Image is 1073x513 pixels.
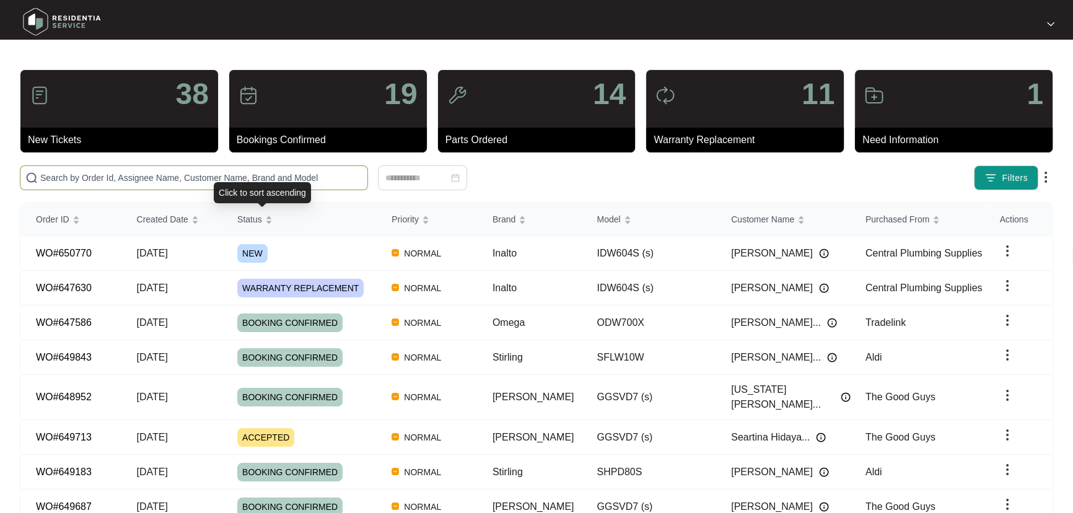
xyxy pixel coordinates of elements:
[399,246,446,261] span: NORMAL
[493,352,523,362] span: Stirling
[865,467,882,477] span: Aldi
[582,340,716,375] td: SFLW10W
[865,283,983,293] span: Central Plumbing Supplies
[28,133,218,147] p: New Tickets
[865,213,929,226] span: Purchased From
[122,203,223,236] th: Created Date
[1038,170,1053,185] img: dropdown arrow
[399,350,446,365] span: NORMAL
[137,432,168,442] span: [DATE]
[731,430,810,445] span: Seartina Hidaya...
[1000,313,1015,328] img: dropdown arrow
[392,249,399,256] img: Vercel Logo
[819,467,829,477] img: Info icon
[865,352,882,362] span: Aldi
[802,79,834,109] p: 11
[731,350,821,365] span: [PERSON_NAME]...
[493,213,515,226] span: Brand
[399,390,446,405] span: NORMAL
[137,317,168,328] span: [DATE]
[25,172,38,184] img: search-icon
[1000,348,1015,362] img: dropdown arrow
[222,203,377,236] th: Status
[731,315,821,330] span: [PERSON_NAME]...
[493,467,523,477] span: Stirling
[36,317,92,328] a: WO#647586
[582,203,716,236] th: Model
[654,133,844,147] p: Warranty Replacement
[237,463,343,481] span: BOOKING CONFIRMED
[30,85,50,105] img: icon
[36,248,92,258] a: WO#650770
[392,213,419,226] span: Priority
[865,501,935,512] span: The Good Guys
[137,392,168,402] span: [DATE]
[237,348,343,367] span: BOOKING CONFIRMED
[851,203,985,236] th: Purchased From
[137,213,188,226] span: Created Date
[1000,427,1015,442] img: dropdown arrow
[716,203,851,236] th: Customer Name
[493,432,574,442] span: [PERSON_NAME]
[36,283,92,293] a: WO#647630
[865,392,935,402] span: The Good Guys
[384,79,417,109] p: 19
[137,467,168,477] span: [DATE]
[582,375,716,420] td: GGSVD7 (s)
[175,79,208,109] p: 38
[493,248,517,258] span: Inalto
[237,133,427,147] p: Bookings Confirmed
[237,213,262,226] span: Status
[841,392,851,402] img: Info icon
[827,318,837,328] img: Info icon
[377,203,478,236] th: Priority
[214,182,311,203] div: Click to sort ascending
[237,428,294,447] span: ACCEPTED
[40,171,362,185] input: Search by Order Id, Assignee Name, Customer Name, Brand and Model
[19,3,105,40] img: residentia service logo
[593,79,626,109] p: 14
[819,248,829,258] img: Info icon
[655,85,675,105] img: icon
[1000,278,1015,293] img: dropdown arrow
[1027,79,1043,109] p: 1
[865,248,983,258] span: Central Plumbing Supplies
[864,85,884,105] img: icon
[1000,497,1015,512] img: dropdown arrow
[1000,388,1015,403] img: dropdown arrow
[582,271,716,305] td: IDW604S (s)
[36,392,92,402] a: WO#648952
[36,352,92,362] a: WO#649843
[237,279,364,297] span: WARRANTY REPLACEMENT
[137,352,168,362] span: [DATE]
[1047,21,1054,27] img: dropdown arrow
[36,213,69,226] span: Order ID
[1000,462,1015,477] img: dropdown arrow
[582,455,716,489] td: SHPD80S
[865,432,935,442] span: The Good Guys
[392,468,399,475] img: Vercel Logo
[816,432,826,442] img: Info icon
[392,393,399,400] img: Vercel Logo
[731,465,813,480] span: [PERSON_NAME]
[392,318,399,326] img: Vercel Logo
[597,213,620,226] span: Model
[582,236,716,271] td: IDW604S (s)
[582,305,716,340] td: ODW700X
[137,248,168,258] span: [DATE]
[137,283,168,293] span: [DATE]
[392,433,399,441] img: Vercel Logo
[1000,243,1015,258] img: dropdown arrow
[237,388,343,406] span: BOOKING CONFIRMED
[827,353,837,362] img: Info icon
[819,502,829,512] img: Info icon
[582,420,716,455] td: GGSVD7 (s)
[239,85,258,105] img: icon
[137,501,168,512] span: [DATE]
[445,133,636,147] p: Parts Ordered
[237,244,268,263] span: NEW
[447,85,467,105] img: icon
[36,467,92,477] a: WO#649183
[1002,172,1028,185] span: Filters
[493,283,517,293] span: Inalto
